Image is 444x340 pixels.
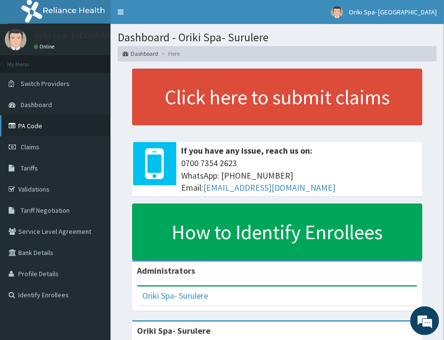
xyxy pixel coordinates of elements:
a: Dashboard [123,49,158,58]
h1: Dashboard - Oriki Spa- Surulere [118,31,437,44]
p: Oriki Spa- [GEOGRAPHIC_DATA] [34,31,150,40]
a: Oriki Spa- Surulere [142,290,208,301]
b: Administrators [137,265,195,276]
b: If you have any issue, reach us on: [181,145,312,156]
a: Online [34,43,57,50]
span: Oriki Spa- [GEOGRAPHIC_DATA] [349,8,437,16]
span: Claims [21,143,39,151]
span: Tariffs [21,164,38,172]
span: Dashboard [21,100,52,109]
a: How to Identify Enrollees [132,204,422,260]
a: Click here to submit claims [132,69,422,125]
span: Tariff Negotiation [21,206,70,215]
span: Switch Providers [21,79,70,88]
img: User Image [331,6,343,18]
img: User Image [5,29,26,50]
a: [EMAIL_ADDRESS][DOMAIN_NAME] [203,182,335,193]
span: 0700 7354 2623 WhatsApp: [PHONE_NUMBER] Email: [181,157,418,194]
strong: Oriki Spa- Surulere [137,325,210,336]
li: Here [159,49,180,58]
